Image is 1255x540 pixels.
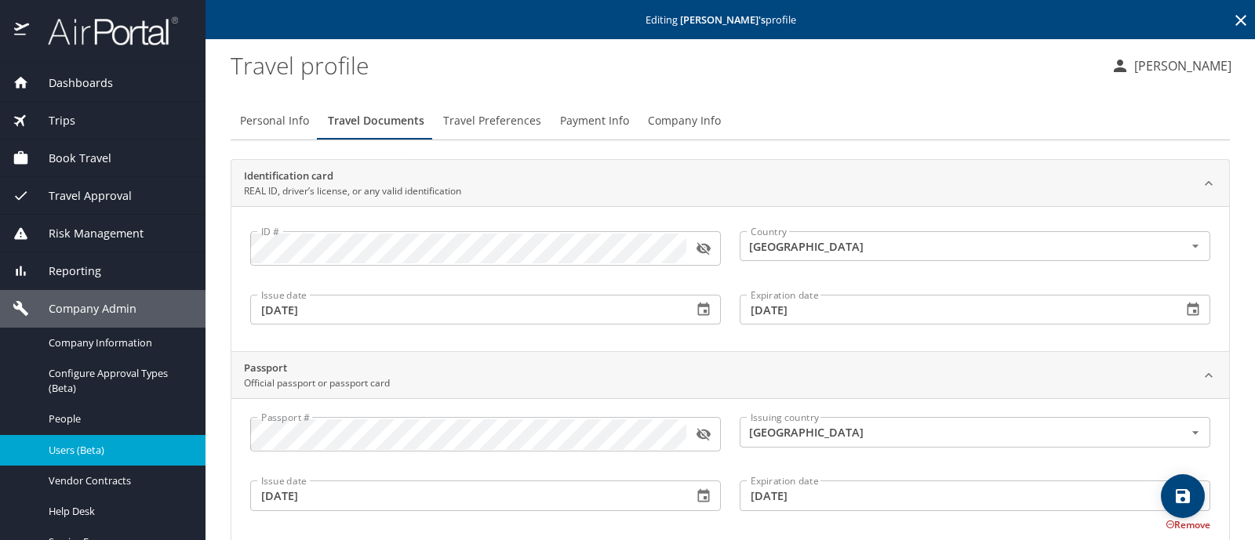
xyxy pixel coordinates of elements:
[29,300,136,317] span: Company Admin
[443,111,541,131] span: Travel Preferences
[29,225,144,242] span: Risk Management
[244,169,461,184] h2: Identification card
[240,111,309,131] span: Personal Info
[29,112,75,129] span: Trips
[210,15,1250,25] p: Editing profile
[1186,423,1205,442] button: Open
[29,187,132,205] span: Travel Approval
[49,504,187,519] span: Help Desk
[244,184,461,198] p: REAL ID, driver’s license, or any valid identification
[49,411,187,426] span: People
[29,150,111,167] span: Book Travel
[231,160,1229,207] div: Identification cardREAL ID, driver’s license, or any valid identification
[560,111,629,131] span: Payment Info
[244,376,390,390] p: Official passport or passport card
[1186,237,1205,256] button: Open
[231,102,1230,140] div: Profile
[49,366,187,396] span: Configure Approval Types (Beta)
[49,443,187,458] span: Users (Beta)
[250,295,680,324] input: MM/DD/YYYY
[244,361,390,376] h2: Passport
[29,74,113,92] span: Dashboards
[231,41,1098,89] h1: Travel profile
[648,111,721,131] span: Company Info
[49,335,187,350] span: Company Information
[231,352,1229,399] div: PassportOfficial passport or passport card
[1129,56,1231,75] p: [PERSON_NAME]
[1104,52,1238,80] button: [PERSON_NAME]
[14,16,31,46] img: icon-airportal.png
[740,480,1170,510] input: MM/DD/YYYY
[250,480,680,510] input: MM/DD/YYYY
[328,111,424,131] span: Travel Documents
[49,473,187,488] span: Vendor Contracts
[680,13,766,27] strong: [PERSON_NAME] 's
[740,295,1170,324] input: MM/DD/YYYY
[29,263,101,280] span: Reporting
[231,206,1229,351] div: Identification cardREAL ID, driver’s license, or any valid identification
[31,16,178,46] img: airportal-logo.png
[1166,518,1210,531] button: Remove
[1161,474,1205,518] button: save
